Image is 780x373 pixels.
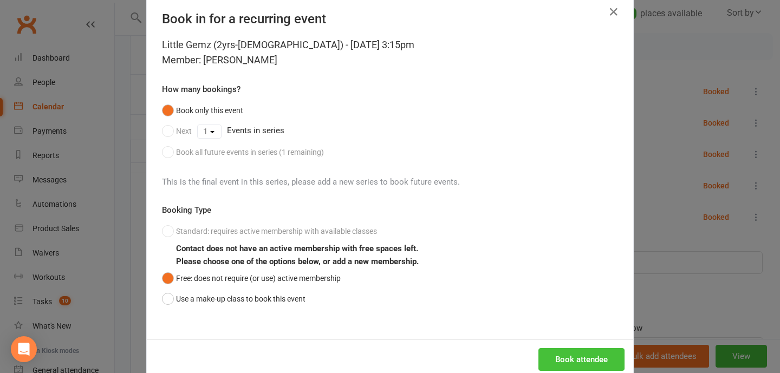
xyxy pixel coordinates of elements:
label: How many bookings? [162,83,240,96]
b: Contact does not have an active membership with free spaces left. [176,244,418,253]
button: Use a make-up class to book this event [162,289,305,309]
h4: Book in for a recurring event [162,11,618,27]
b: Please choose one of the options below, or add a new membership. [176,257,419,266]
div: Events in series [162,121,618,141]
label: Booking Type [162,204,211,217]
button: Free: does not require (or use) active membership [162,268,341,289]
button: Close [605,3,622,21]
div: Open Intercom Messenger [11,336,37,362]
button: Book only this event [162,100,243,121]
button: Book attendee [538,348,625,371]
div: This is the final event in this series, please add a new series to book future events. [162,162,618,188]
div: Little Gemz (2yrs-[DEMOGRAPHIC_DATA]) - [DATE] 3:15pm Member: [PERSON_NAME] [162,37,618,68]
